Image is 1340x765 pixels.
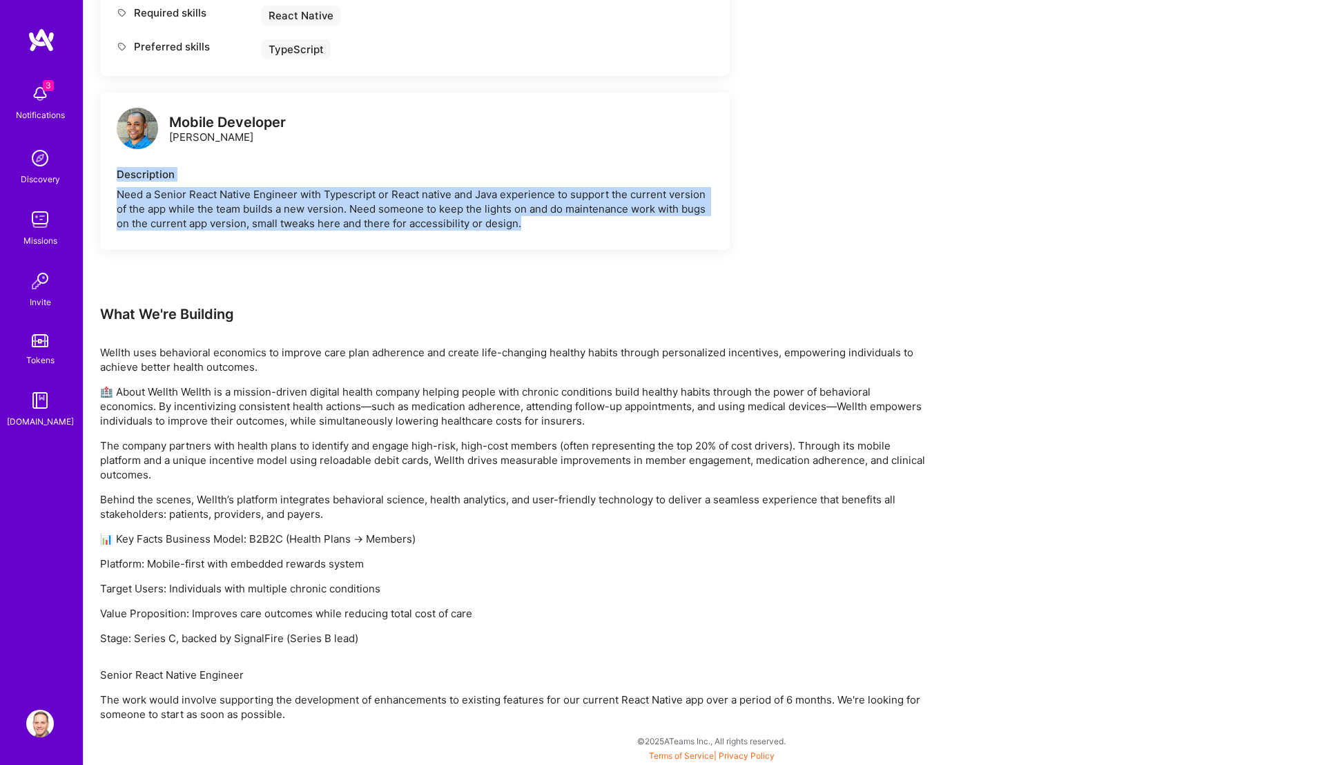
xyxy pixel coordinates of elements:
[26,710,54,737] img: User Avatar
[117,6,255,20] div: Required skills
[43,80,54,91] span: 3
[100,693,929,722] p: The work would involve supporting the development of enhancements to existing features for our cu...
[26,206,54,233] img: teamwork
[100,631,929,646] p: Stage: Series C, backed by SignalFire (Series B lead)
[23,710,57,737] a: User Avatar
[719,751,775,761] a: Privacy Policy
[26,387,54,414] img: guide book
[117,167,713,182] div: Description
[26,144,54,172] img: discovery
[100,385,929,428] p: 🏥 About Wellth Wellth is a mission-driven digital health company helping people with chronic cond...
[649,751,775,761] span: |
[100,438,929,482] p: The company partners with health plans to identify and engage high-risk, high-cost members (often...
[28,28,55,52] img: logo
[26,267,54,295] img: Invite
[117,187,713,231] div: Need a Senior React Native Engineer with Typescript or React native and Java experience to suppor...
[100,556,929,571] p: Platform: Mobile-first with embedded rewards system
[100,668,929,682] p: Senior React Native Engineer
[26,80,54,108] img: bell
[262,39,331,59] div: TypeScript
[117,108,158,149] img: logo
[100,606,929,621] p: Value Proposition: Improves care outcomes while reducing total cost of care
[100,492,929,521] p: Behind the scenes, Wellth’s platform integrates behavioral science, health analytics, and user-fr...
[117,41,127,52] i: icon Tag
[117,108,158,153] a: logo
[7,414,74,429] div: [DOMAIN_NAME]
[21,172,60,186] div: Discovery
[100,305,929,323] div: What We're Building
[100,532,929,546] p: 📊 Key Facts Business Model: B2B2C (Health Plans → Members)
[262,6,340,26] div: React Native
[83,724,1340,758] div: © 2025 ATeams Inc., All rights reserved.
[32,334,48,347] img: tokens
[169,115,286,130] div: Mobile Developer
[26,353,55,367] div: Tokens
[117,8,127,18] i: icon Tag
[100,345,929,374] p: Wellth uses behavioral economics to improve care plan adherence and create life-changing healthy ...
[16,108,65,122] div: Notifications
[30,295,51,309] div: Invite
[100,581,929,596] p: Target Users: Individuals with multiple chronic conditions
[649,751,714,761] a: Terms of Service
[117,39,255,54] div: Preferred skills
[169,115,286,144] div: [PERSON_NAME]
[23,233,57,248] div: Missions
